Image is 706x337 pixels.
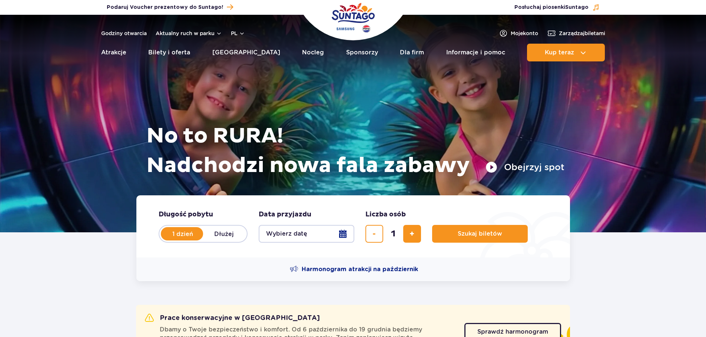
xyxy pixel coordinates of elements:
[101,30,147,37] a: Godziny otwarcia
[458,230,502,237] span: Szukaj biletów
[107,2,233,12] a: Podaruj Voucher prezentowy do Suntago!
[365,210,406,219] span: Liczba osób
[290,265,418,274] a: Harmonogram atrakcji na październik
[547,29,605,38] a: Zarządzajbiletami
[259,210,311,219] span: Data przyjazdu
[511,30,538,37] span: Moje konto
[432,225,528,243] button: Szukaj biletów
[346,44,378,61] a: Sponsorzy
[302,44,324,61] a: Nocleg
[203,226,245,242] label: Dłużej
[148,44,190,61] a: Bilety i oferta
[231,30,245,37] button: pl
[156,30,222,36] button: Aktualny ruch w parku
[527,44,605,61] button: Kup teraz
[212,44,280,61] a: [GEOGRAPHIC_DATA]
[107,4,223,11] span: Podaruj Voucher prezentowy do Suntago!
[384,225,402,243] input: liczba biletów
[514,4,600,11] button: Posłuchaj piosenkiSuntago
[565,5,589,10] span: Suntago
[400,44,424,61] a: Dla firm
[101,44,126,61] a: Atrakcje
[545,49,574,56] span: Kup teraz
[136,195,570,257] form: Planowanie wizyty w Park of Poland
[365,225,383,243] button: usuń bilet
[259,225,354,243] button: Wybierz datę
[302,265,418,273] span: Harmonogram atrakcji na październik
[146,121,564,181] h1: No to RURA! Nadchodzi nowa fala zabawy
[145,314,320,323] h2: Prace konserwacyjne w [GEOGRAPHIC_DATA]
[162,226,204,242] label: 1 dzień
[559,30,605,37] span: Zarządzaj biletami
[499,29,538,38] a: Mojekonto
[403,225,421,243] button: dodaj bilet
[159,210,213,219] span: Długość pobytu
[485,161,564,173] button: Obejrzyj spot
[514,4,589,11] span: Posłuchaj piosenki
[446,44,505,61] a: Informacje i pomoc
[477,329,548,335] span: Sprawdź harmonogram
